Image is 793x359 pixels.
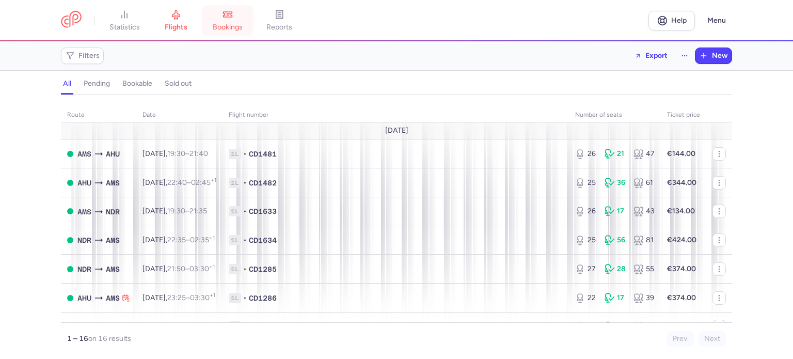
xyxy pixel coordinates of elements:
[605,235,626,245] div: 56
[575,206,596,216] div: 26
[167,236,186,244] time: 22:35
[84,79,110,88] h4: pending
[61,107,136,123] th: route
[243,178,247,188] span: •
[699,331,726,347] button: Next
[667,236,696,244] strong: €424.00
[667,293,696,302] strong: €374.00
[575,178,596,188] div: 25
[701,11,732,30] button: Menu
[633,149,655,159] div: 47
[167,293,215,302] span: –
[63,79,71,88] h4: all
[78,52,100,60] span: Filters
[605,264,626,274] div: 28
[191,178,216,187] time: 02:45
[695,48,732,64] button: New
[106,263,120,275] span: AMS
[202,9,253,32] a: bookings
[575,235,596,245] div: 25
[77,263,91,275] span: NDR
[150,9,202,32] a: flights
[106,235,120,246] span: AMS
[243,264,247,274] span: •
[628,48,674,64] button: Export
[210,292,215,299] sup: +1
[633,293,655,303] div: 39
[633,321,655,332] div: 23
[167,322,185,331] time: 19:30
[209,263,215,270] sup: +1
[142,149,208,158] span: [DATE],
[189,322,208,331] time: 21:40
[712,52,727,60] span: New
[667,322,695,331] strong: €144.00
[243,149,247,159] span: •
[167,293,186,302] time: 23:25
[385,127,408,135] span: [DATE]
[165,79,192,88] h4: sold out
[167,178,187,187] time: 22:40
[605,206,626,216] div: 17
[223,107,569,123] th: Flight number
[211,177,216,183] sup: +1
[229,178,241,188] span: 1L
[99,9,150,32] a: statistics
[165,23,187,32] span: flights
[167,264,185,273] time: 21:50
[249,293,277,303] span: CD1286
[77,206,91,217] span: AMS
[61,48,103,64] button: Filters
[77,148,91,160] span: AMS
[605,321,626,332] div: 0
[167,264,215,273] span: –
[136,107,223,123] th: date
[229,264,241,274] span: 1L
[575,293,596,303] div: 22
[633,264,655,274] div: 55
[142,322,208,331] span: [DATE],
[249,178,277,188] span: CD1482
[77,292,91,304] span: AHU
[243,293,247,303] span: •
[229,321,241,332] span: 1L
[142,236,215,244] span: [DATE],
[142,178,216,187] span: [DATE],
[142,207,207,215] span: [DATE],
[106,206,120,217] span: NDR
[67,334,88,343] strong: 1 – 16
[633,235,655,245] div: 81
[190,293,215,302] time: 03:30
[648,11,695,30] a: Help
[109,23,140,32] span: statistics
[77,235,91,246] span: NDR
[667,207,695,215] strong: €134.00
[190,236,215,244] time: 02:35
[243,321,247,332] span: •
[142,264,215,273] span: [DATE],
[142,293,215,302] span: [DATE],
[189,149,208,158] time: 21:40
[253,9,305,32] a: reports
[575,264,596,274] div: 27
[249,235,277,245] span: CD1634
[633,206,655,216] div: 43
[106,321,120,333] span: AHU
[167,207,207,215] span: –
[661,107,706,123] th: Ticket price
[667,149,695,158] strong: €144.00
[633,178,655,188] div: 61
[189,207,207,215] time: 21:35
[229,235,241,245] span: 1L
[605,293,626,303] div: 17
[122,79,152,88] h4: bookable
[213,23,243,32] span: bookings
[249,149,277,159] span: CD1481
[667,331,694,347] button: Prev.
[605,178,626,188] div: 36
[167,236,215,244] span: –
[645,52,668,59] span: Export
[605,149,626,159] div: 21
[189,264,215,273] time: 03:30
[575,149,596,159] div: 26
